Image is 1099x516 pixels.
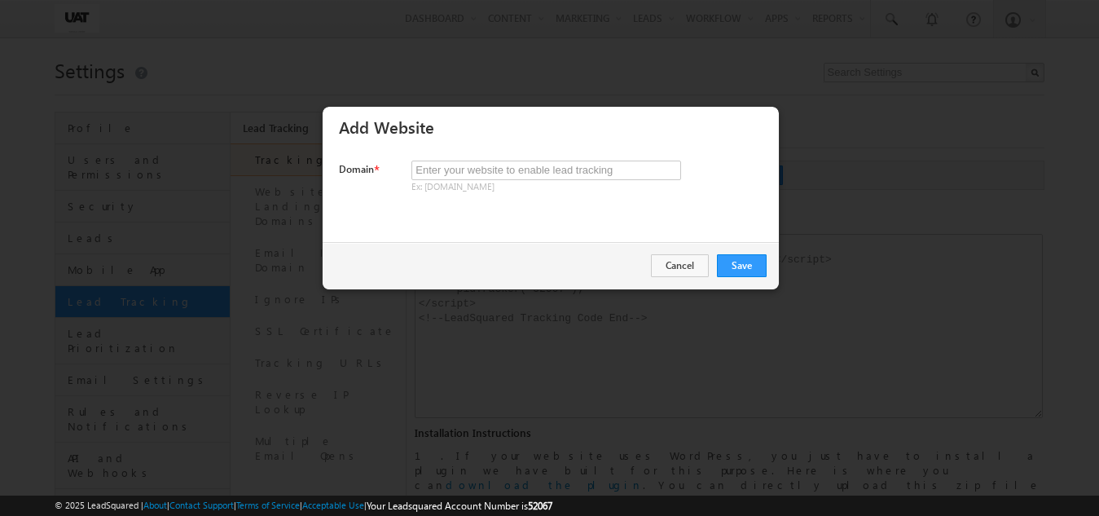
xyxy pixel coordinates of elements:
span: © 2025 LeadSquared | | | | | [55,498,552,514]
label: Ex: [DOMAIN_NAME] [411,179,729,194]
a: Terms of Service [236,500,300,510]
input: Enter your website to enable lead tracking [411,161,681,180]
button: Save [717,254,767,277]
span: 52067 [528,500,552,512]
a: Contact Support [169,500,234,510]
a: About [143,500,167,510]
span: Domain [339,163,374,175]
span: Your Leadsquared Account Number is [367,500,552,512]
h3: Add Website [339,112,773,141]
a: Acceptable Use [302,500,364,510]
button: Cancel [651,254,709,277]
